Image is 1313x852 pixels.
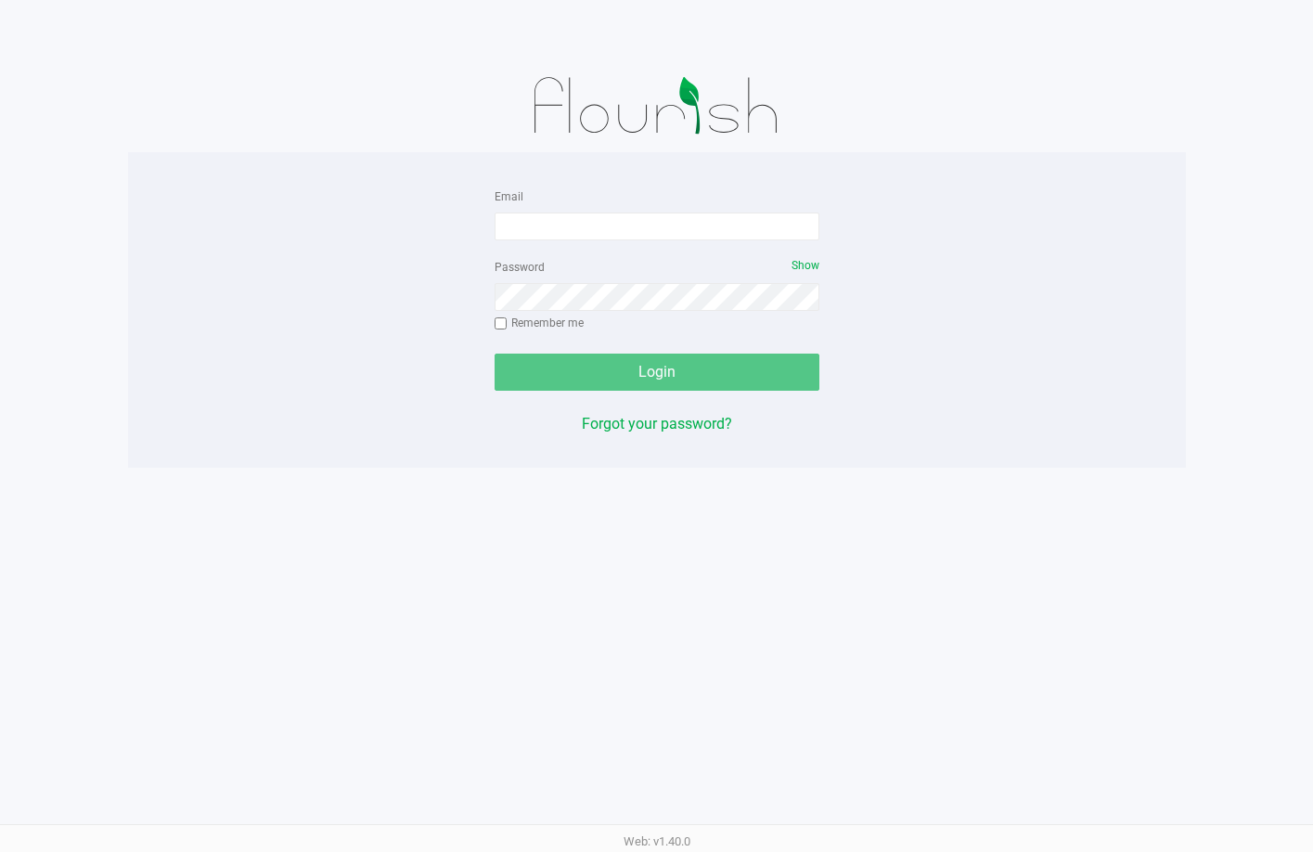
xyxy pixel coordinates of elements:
label: Password [495,259,545,276]
label: Email [495,188,523,205]
label: Remember me [495,315,584,331]
span: Web: v1.40.0 [624,834,690,848]
button: Forgot your password? [582,413,732,435]
input: Remember me [495,317,508,330]
span: Show [792,259,819,272]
